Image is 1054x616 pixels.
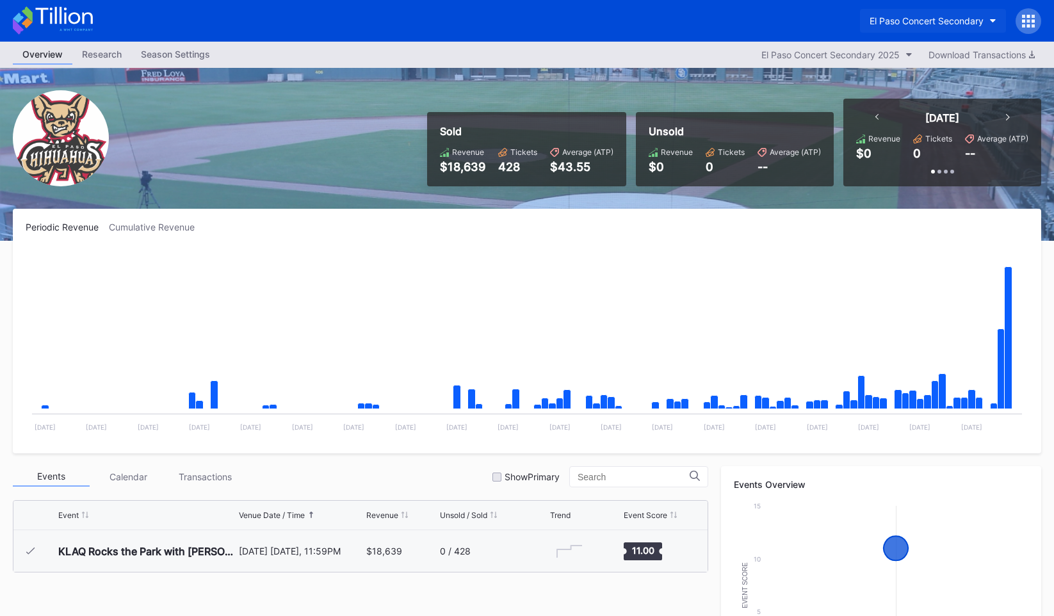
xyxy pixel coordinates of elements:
[909,423,930,431] text: [DATE]
[652,423,673,431] text: [DATE]
[624,510,667,520] div: Event Score
[977,134,1028,143] div: Average (ATP)
[965,147,975,160] div: --
[440,125,613,138] div: Sold
[925,111,959,124] div: [DATE]
[856,147,872,160] div: $0
[706,160,745,174] div: 0
[13,90,109,186] img: El_Paso_Chihuahuas.svg
[131,45,220,65] a: Season Settings
[913,147,921,160] div: 0
[440,510,487,520] div: Unsold / Sold
[26,248,1028,441] svg: Chart title
[395,423,416,431] text: [DATE]
[550,510,571,520] div: Trend
[550,160,613,174] div: $43.55
[240,423,261,431] text: [DATE]
[239,510,305,520] div: Venue Date / Time
[510,147,537,157] div: Tickets
[452,147,484,157] div: Revenue
[870,15,984,26] div: El Paso Concert Secondary
[601,423,622,431] text: [DATE]
[13,45,72,65] a: Overview
[718,147,745,157] div: Tickets
[166,467,243,487] div: Transactions
[440,546,471,556] div: 0 / 428
[704,423,725,431] text: [DATE]
[858,423,879,431] text: [DATE]
[922,46,1041,63] button: Download Transactions
[13,467,90,487] div: Events
[58,510,79,520] div: Event
[734,479,1028,490] div: Events Overview
[757,608,761,615] text: 5
[754,555,761,563] text: 10
[649,125,821,138] div: Unsold
[632,544,654,555] text: 11.00
[578,472,690,482] input: Search
[26,222,109,232] div: Periodic Revenue
[131,45,220,63] div: Season Settings
[58,545,236,558] div: KLAQ Rocks the Park with [PERSON_NAME]
[189,423,210,431] text: [DATE]
[742,562,749,608] text: Event Score
[343,423,364,431] text: [DATE]
[505,471,560,482] div: Show Primary
[366,546,402,556] div: $18,639
[807,423,828,431] text: [DATE]
[649,160,693,174] div: $0
[755,46,919,63] button: El Paso Concert Secondary 2025
[550,535,588,567] svg: Chart title
[498,160,537,174] div: 428
[72,45,131,63] div: Research
[761,49,900,60] div: El Paso Concert Secondary 2025
[446,423,467,431] text: [DATE]
[138,423,159,431] text: [DATE]
[239,546,363,556] div: [DATE] [DATE], 11:59PM
[72,45,131,65] a: Research
[928,49,1035,60] div: Download Transactions
[961,423,982,431] text: [DATE]
[770,147,821,157] div: Average (ATP)
[925,134,952,143] div: Tickets
[562,147,613,157] div: Average (ATP)
[35,423,56,431] text: [DATE]
[498,423,519,431] text: [DATE]
[755,423,776,431] text: [DATE]
[661,147,693,157] div: Revenue
[90,467,166,487] div: Calendar
[86,423,107,431] text: [DATE]
[440,160,485,174] div: $18,639
[758,160,821,174] div: --
[860,9,1006,33] button: El Paso Concert Secondary
[868,134,900,143] div: Revenue
[754,502,761,510] text: 15
[549,423,571,431] text: [DATE]
[292,423,313,431] text: [DATE]
[109,222,205,232] div: Cumulative Revenue
[366,510,398,520] div: Revenue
